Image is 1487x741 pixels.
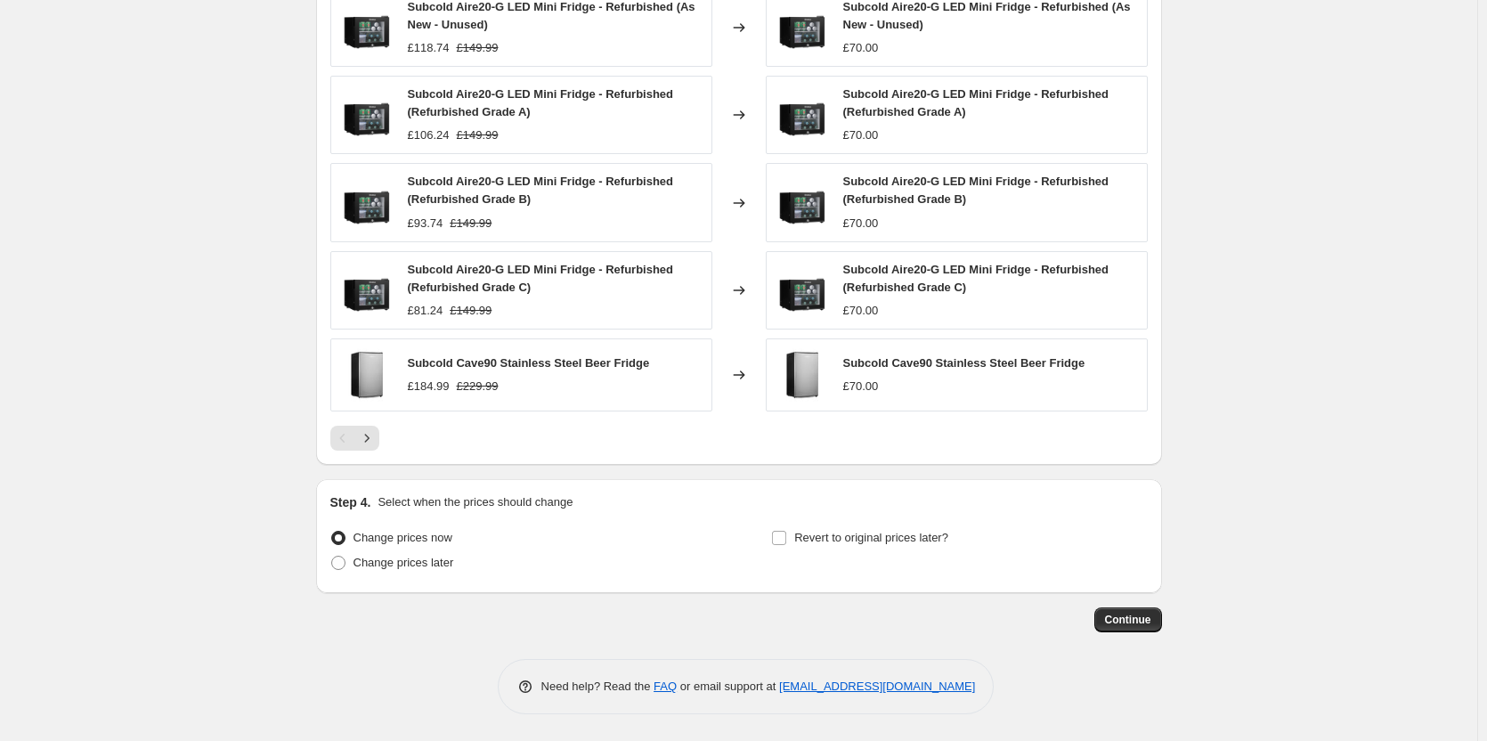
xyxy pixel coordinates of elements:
[354,426,379,451] button: Next
[776,348,829,402] img: Subcold_Cave90_Beer_Fridge_SS_1_80x.jpg
[408,378,450,395] div: £184.99
[1105,613,1151,627] span: Continue
[776,264,829,317] img: Subcold_Aire20G_Tabletop_Mini_Fridge_Glass_Black_80x.png
[408,302,443,320] div: £81.24
[843,87,1109,118] span: Subcold Aire20-G LED Mini Fridge - Refurbished (Refurbished Grade A)
[776,1,829,54] img: Subcold_Aire20G_Tabletop_Mini_Fridge_Glass_Black_80x.png
[779,680,975,693] a: [EMAIL_ADDRESS][DOMAIN_NAME]
[330,493,371,511] h2: Step 4.
[843,302,879,320] div: £70.00
[408,356,650,370] span: Subcold Cave90 Stainless Steel Beer Fridge
[408,175,674,206] span: Subcold Aire20-G LED Mini Fridge - Refurbished (Refurbished Grade B)
[330,426,379,451] nav: Pagination
[378,493,573,511] p: Select when the prices should change
[843,39,879,57] div: £70.00
[340,176,394,230] img: Subcold_Aire20G_Tabletop_Mini_Fridge_Glass_Black_80x.png
[654,680,677,693] a: FAQ
[776,88,829,142] img: Subcold_Aire20G_Tabletop_Mini_Fridge_Glass_Black_80x.png
[457,126,499,144] strike: £149.99
[408,215,443,232] div: £93.74
[843,215,879,232] div: £70.00
[408,263,674,294] span: Subcold Aire20-G LED Mini Fridge - Refurbished (Refurbished Grade C)
[794,531,948,544] span: Revert to original prices later?
[450,215,492,232] strike: £149.99
[340,1,394,54] img: Subcold_Aire20G_Tabletop_Mini_Fridge_Glass_Black_80x.png
[353,556,454,569] span: Change prices later
[541,680,654,693] span: Need help? Read the
[353,531,452,544] span: Change prices now
[843,356,1085,370] span: Subcold Cave90 Stainless Steel Beer Fridge
[408,126,450,144] div: £106.24
[340,264,394,317] img: Subcold_Aire20G_Tabletop_Mini_Fridge_Glass_Black_80x.png
[450,302,492,320] strike: £149.99
[677,680,779,693] span: or email support at
[340,88,394,142] img: Subcold_Aire20G_Tabletop_Mini_Fridge_Glass_Black_80x.png
[457,39,499,57] strike: £149.99
[843,126,879,144] div: £70.00
[457,378,499,395] strike: £229.99
[843,378,879,395] div: £70.00
[843,175,1109,206] span: Subcold Aire20-G LED Mini Fridge - Refurbished (Refurbished Grade B)
[843,263,1109,294] span: Subcold Aire20-G LED Mini Fridge - Refurbished (Refurbished Grade C)
[340,348,394,402] img: Subcold_Cave90_Beer_Fridge_SS_1_80x.jpg
[408,39,450,57] div: £118.74
[776,176,829,230] img: Subcold_Aire20G_Tabletop_Mini_Fridge_Glass_Black_80x.png
[1094,607,1162,632] button: Continue
[408,87,674,118] span: Subcold Aire20-G LED Mini Fridge - Refurbished (Refurbished Grade A)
